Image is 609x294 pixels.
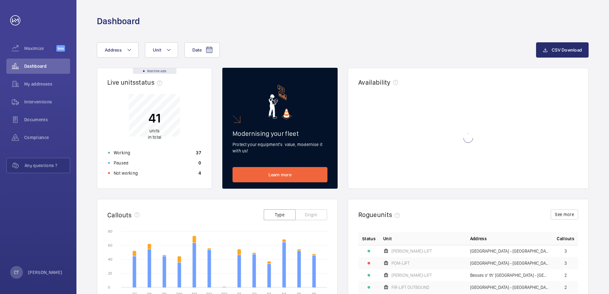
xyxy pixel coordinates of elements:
[198,160,201,166] p: 0
[184,42,220,58] button: Date
[145,42,178,58] button: Unit
[97,42,139,58] button: Address
[470,261,549,265] span: [GEOGRAPHIC_DATA] - [GEOGRAPHIC_DATA],
[148,110,161,126] p: 41
[383,235,392,242] span: Unit
[470,249,549,253] span: [GEOGRAPHIC_DATA] - [GEOGRAPHIC_DATA],
[391,249,432,253] span: [PERSON_NAME]-LIFT
[24,116,70,123] span: Documents
[108,271,112,276] text: 20
[391,261,410,265] span: POM-LIFT
[24,134,70,141] span: Compliance
[564,285,567,290] span: 2
[564,273,567,277] span: 2
[14,269,19,276] p: CT
[536,42,589,58] button: CSV Download
[114,160,128,166] p: Paused
[107,78,165,86] h2: Live units
[391,273,432,277] span: [PERSON_NAME]-LIFT
[196,150,201,156] p: 37
[552,47,582,52] span: CSV Download
[24,63,70,69] span: Dashboard
[153,47,161,52] span: Unit
[233,129,327,137] h2: Modernising your fleet
[470,285,549,290] span: [GEOGRAPHIC_DATA] - [GEOGRAPHIC_DATA],
[108,243,112,248] text: 60
[25,162,70,169] span: Any questions ?
[470,235,487,242] span: Address
[564,249,567,253] span: 3
[97,15,140,27] h1: Dashboard
[557,235,574,242] span: Callouts
[377,211,403,219] span: units
[24,45,56,52] span: Maximize
[24,99,70,105] span: Interventions
[295,209,327,220] button: Origin
[233,141,327,154] p: Protect your equipment's value, modernise it with us!
[362,235,376,242] p: Status
[108,257,112,262] text: 40
[269,85,292,119] img: marketing-card.svg
[264,209,296,220] button: Type
[56,45,65,52] span: Beta
[108,285,110,290] text: 0
[107,211,132,219] h2: Callouts
[108,229,112,234] text: 80
[136,78,165,86] span: status
[358,78,390,86] h2: Availability
[470,273,549,277] span: Besses o' th' [GEOGRAPHIC_DATA] - [GEOGRAPHIC_DATA] o' th' [GEOGRAPHIC_DATA],
[148,128,161,140] p: in total
[24,81,70,87] span: My addresses
[149,128,160,133] span: units
[391,285,429,290] span: FIR-LIFT OUTBOUND
[564,261,567,265] span: 3
[198,170,201,176] p: 4
[358,211,402,219] h2: Rogue
[105,47,122,52] span: Address
[233,167,327,182] a: Learn more
[114,150,130,156] p: Working
[114,170,138,176] p: Not working
[133,68,176,74] div: Real time data
[192,47,202,52] span: Date
[551,209,578,220] button: See more
[28,269,62,276] p: [PERSON_NAME]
